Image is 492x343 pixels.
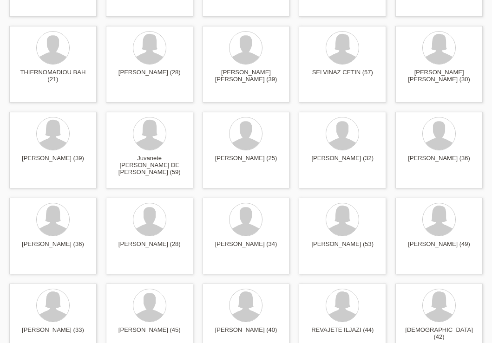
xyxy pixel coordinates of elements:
div: THIERNOMADIOU BAH (21) [17,69,89,84]
div: [PERSON_NAME] (49) [403,240,475,255]
div: [PERSON_NAME] (32) [306,155,379,169]
div: SELVINAZ CETIN (57) [306,69,379,84]
div: [PERSON_NAME] (34) [210,240,282,255]
div: REVAJETE ILJAZI (44) [306,326,379,341]
div: [PERSON_NAME] (25) [210,155,282,169]
div: [PERSON_NAME] (40) [210,326,282,341]
div: [PERSON_NAME] (39) [17,155,89,169]
div: [PERSON_NAME] [PERSON_NAME] (39) [210,69,282,84]
div: [PERSON_NAME] [PERSON_NAME] (30) [403,69,475,84]
div: Juvanete [PERSON_NAME] DE [PERSON_NAME] (59) [113,155,186,171]
div: [PERSON_NAME] (36) [403,155,475,169]
div: [PERSON_NAME] (53) [306,240,379,255]
div: [DEMOGRAPHIC_DATA] (42) [403,326,475,341]
div: [PERSON_NAME] (45) [113,326,186,341]
div: [PERSON_NAME] (33) [17,326,89,341]
div: [PERSON_NAME] (36) [17,240,89,255]
div: [PERSON_NAME] (28) [113,69,186,84]
div: [PERSON_NAME] (28) [113,240,186,255]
